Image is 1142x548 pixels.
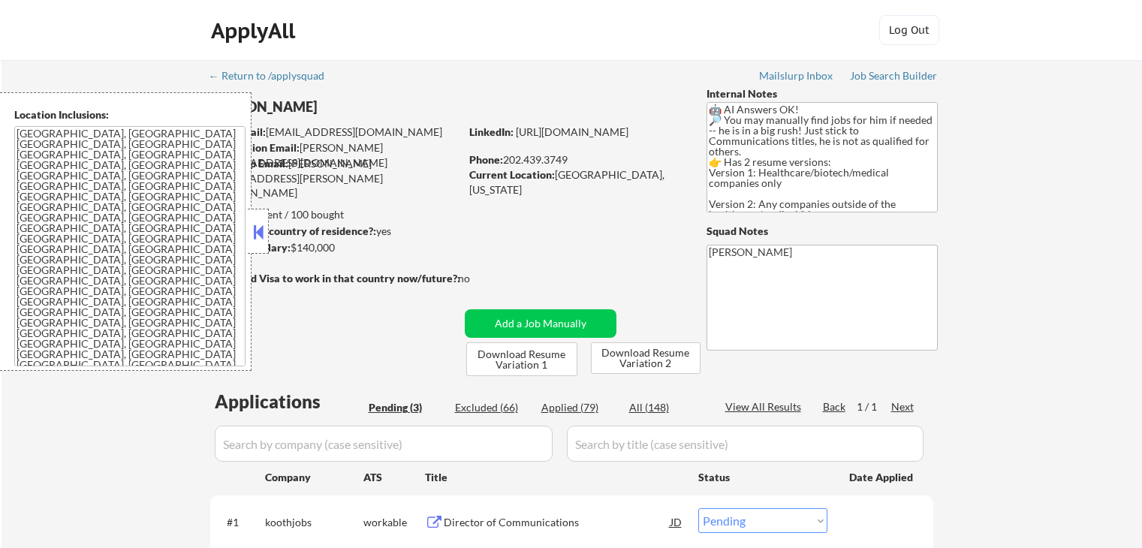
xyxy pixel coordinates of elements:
div: Internal Notes [707,86,938,101]
button: Download Resume Variation 2 [591,342,701,374]
div: Company [265,470,363,485]
div: [EMAIL_ADDRESS][DOMAIN_NAME] [211,125,460,140]
div: 1 / 1 [857,399,891,414]
button: Download Resume Variation 1 [466,342,577,376]
div: [PERSON_NAME][EMAIL_ADDRESS][DOMAIN_NAME] [211,140,460,170]
a: Job Search Builder [850,70,938,85]
div: View All Results [725,399,806,414]
strong: Current Location: [469,168,555,181]
div: no [458,271,501,286]
strong: LinkedIn: [469,125,514,138]
div: Status [698,463,827,490]
div: Applications [215,393,363,411]
div: Job Search Builder [850,71,938,81]
div: Title [425,470,684,485]
div: Location Inclusions: [14,107,246,122]
div: ATS [363,470,425,485]
div: #1 [227,515,253,530]
div: workable [363,515,425,530]
button: Log Out [879,15,939,45]
div: ApplyAll [211,18,300,44]
div: 79 sent / 100 bought [209,207,460,222]
div: Squad Notes [707,224,938,239]
div: [GEOGRAPHIC_DATA], [US_STATE] [469,167,682,197]
div: JD [669,508,684,535]
a: [URL][DOMAIN_NAME] [516,125,628,138]
div: All (148) [629,400,704,415]
div: Date Applied [849,470,915,485]
div: Mailslurp Inbox [759,71,834,81]
div: Applied (79) [541,400,616,415]
div: koothjobs [265,515,363,530]
div: ← Return to /applysquad [209,71,339,81]
input: Search by title (case sensitive) [567,426,924,462]
div: Pending (3) [369,400,444,415]
div: Next [891,399,915,414]
input: Search by company (case sensitive) [215,426,553,462]
div: Director of Communications [444,515,670,530]
div: yes [209,224,455,239]
button: Add a Job Manually [465,309,616,338]
a: ← Return to /applysquad [209,70,339,85]
div: [PERSON_NAME] [210,98,519,116]
strong: Can work in country of residence?: [209,224,376,237]
div: $140,000 [209,240,460,255]
strong: Will need Visa to work in that country now/future?: [210,272,460,285]
a: Mailslurp Inbox [759,70,834,85]
div: Excluded (66) [455,400,530,415]
div: Back [823,399,847,414]
div: [PERSON_NAME][EMAIL_ADDRESS][PERSON_NAME][DOMAIN_NAME] [210,156,460,200]
div: 202.439.3749 [469,152,682,167]
strong: Phone: [469,153,503,166]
